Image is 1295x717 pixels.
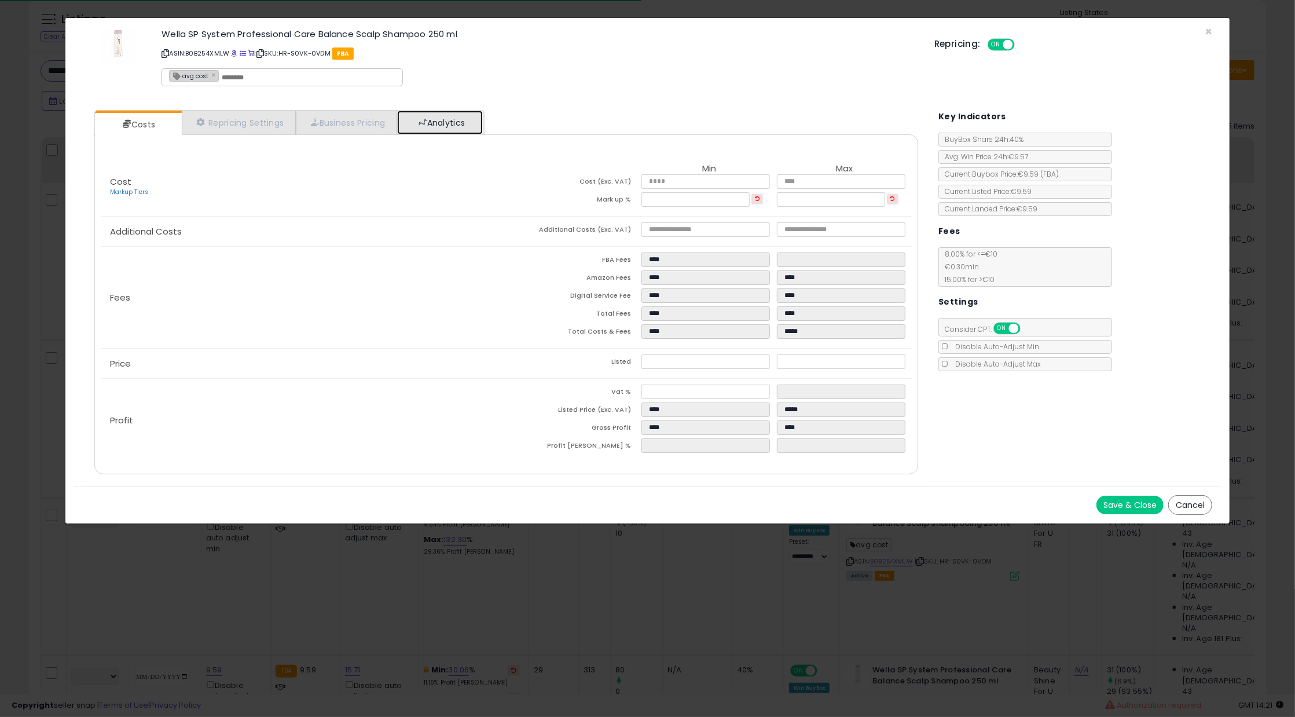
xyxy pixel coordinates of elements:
p: ASIN: B0B254XMLW | SKU: HR-S0VK-0VDM [162,44,917,63]
span: 8.00 % for <= €10 [939,249,997,284]
p: Cost [101,177,507,197]
td: Vat % [507,385,642,403]
td: Cost (Exc. VAT) [507,174,642,192]
td: Gross Profit [507,420,642,438]
td: Listed [507,354,642,372]
td: Digital Service Fee [507,288,642,306]
span: × [1205,23,1212,40]
a: BuyBox page [231,49,237,58]
h5: Key Indicators [938,109,1006,124]
span: Avg. Win Price 24h: €9.57 [939,152,1028,162]
span: ON [989,40,1003,50]
span: Disable Auto-Adjust Min [949,342,1039,352]
span: ON [995,324,1009,334]
a: Repricing Settings [182,111,296,134]
span: 15.00 % for > €10 [939,275,995,284]
td: Additional Costs (Exc. VAT) [507,222,642,240]
td: Listed Price (Exc. VAT) [507,403,642,420]
td: FBA Fees [507,253,642,270]
span: Current Buybox Price: [939,169,1059,179]
a: Your listing only [248,49,254,58]
a: Business Pricing [296,111,397,134]
a: Markup Tiers [110,188,148,196]
th: Max [777,164,912,174]
span: €0.30 min [939,262,979,272]
span: Consider CPT: [939,324,1036,334]
p: Fees [101,293,507,302]
span: OFF [1019,324,1037,334]
a: × [211,69,218,80]
td: Total Fees [507,306,642,324]
span: Current Listed Price: €9.59 [939,186,1032,196]
span: Disable Auto-Adjust Max [949,359,1041,369]
p: Price [101,359,507,368]
span: OFF [1012,40,1031,50]
a: All offer listings [240,49,246,58]
a: Analytics [397,111,483,134]
span: Current Landed Price: €9.59 [939,204,1037,214]
span: BuyBox Share 24h: 40% [939,134,1023,144]
span: €9.59 [1018,169,1059,179]
p: Additional Costs [101,227,507,236]
p: Profit [101,416,507,425]
a: Costs [95,113,181,136]
span: FBA [332,47,354,60]
td: Amazon Fees [507,270,642,288]
td: Total Costs & Fees [507,324,642,342]
th: Min [641,164,777,174]
button: Save & Close [1096,496,1164,514]
span: ( FBA ) [1040,169,1059,179]
h5: Repricing: [934,39,981,49]
h5: Settings [938,295,978,309]
button: Cancel [1168,495,1212,515]
span: avg cost [170,71,208,81]
h5: Fees [938,224,960,239]
td: Mark up % [507,192,642,210]
h3: Wella SP System Professional Care Balance Scalp Shampoo 250 ml [162,30,917,38]
td: Profit [PERSON_NAME] % [507,438,642,456]
img: 21-SLS8eXsL._SL60_.jpg [101,30,135,64]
